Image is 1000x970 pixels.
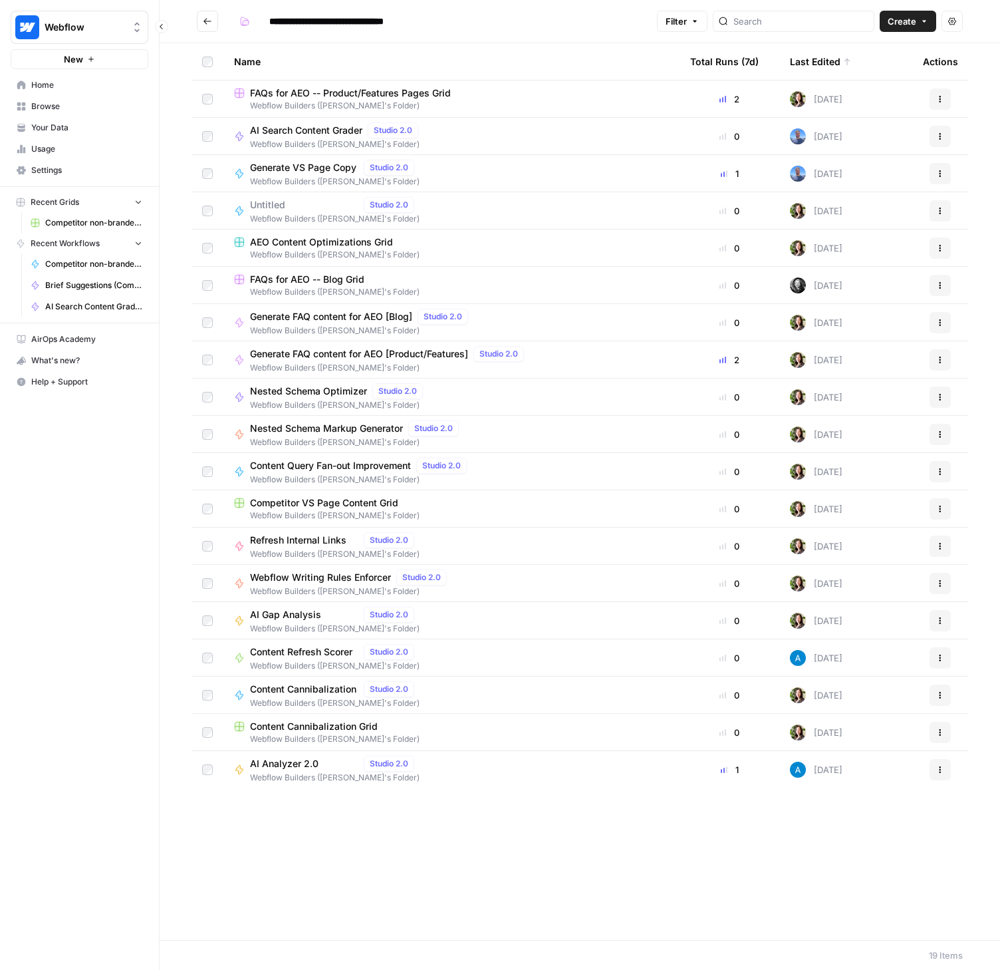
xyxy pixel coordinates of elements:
span: Webflow Builders ([PERSON_NAME]'s Folder) [234,733,669,745]
span: Webflow [45,21,125,34]
a: Generate VS Page CopyStudio 2.0Webflow Builders ([PERSON_NAME]'s Folder) [234,160,669,188]
img: tfqcqvankhknr4alfzf7rpur2gif [790,725,806,740]
span: Competitor non-branded SEO Grid [45,217,142,229]
div: [DATE] [790,277,842,293]
a: Competitor non-branded SEO [25,253,148,275]
div: Total Runs (7d) [690,43,759,80]
span: Content Cannibalization [250,683,358,696]
img: tfqcqvankhknr4alfzf7rpur2gif [790,575,806,591]
img: tfqcqvankhknr4alfzf7rpur2gif [790,687,806,703]
span: Webflow Builders ([PERSON_NAME]'s Folder) [250,138,424,150]
span: AirOps Academy [31,333,142,345]
span: Webflow Builders ([PERSON_NAME]'s Folder) [250,176,420,188]
img: Webflow Logo [15,15,39,39]
span: Studio 2.0 [479,348,518,360]
div: [DATE] [790,240,842,256]
div: Last Edited [790,43,851,80]
a: Refresh Internal LinksStudio 2.0Webflow Builders ([PERSON_NAME]'s Folder) [234,532,669,560]
span: Content Cannibalization Grid [250,720,378,733]
button: Recent Workflows [11,234,148,253]
div: 1 [690,167,769,180]
span: AI Gap Analysis [250,608,358,621]
span: Content Refresh Scorer [250,645,358,659]
button: Go back [197,11,218,32]
span: Studio 2.0 [370,609,408,621]
div: 2 [690,92,769,106]
img: tfqcqvankhknr4alfzf7rpur2gif [790,352,806,368]
span: Recent Grids [31,196,79,208]
a: FAQs for AEO -- Blog GridWebflow Builders ([PERSON_NAME]'s Folder) [234,273,669,298]
span: Webflow Builders ([PERSON_NAME]'s Folder) [250,660,420,672]
a: Brief Suggestions (Competitive Gap Analysis) [25,275,148,296]
img: o3cqybgnmipr355j8nz4zpq1mc6x [790,762,806,778]
button: Filter [657,11,707,32]
span: Studio 2.0 [378,385,417,397]
div: 2 [690,353,769,367]
a: Settings [11,160,148,181]
span: Webflow Builders ([PERSON_NAME]'s Folder) [250,548,420,560]
img: tfqcqvankhknr4alfzf7rpur2gif [790,613,806,629]
span: FAQs for AEO -- Product/Features Pages Grid [250,86,451,100]
span: Webflow Writing Rules Enforcer [250,571,391,584]
div: 0 [690,577,769,590]
span: New [64,53,83,66]
div: Name [234,43,669,80]
span: Competitor non-branded SEO [45,258,142,270]
div: 0 [690,651,769,665]
a: Webflow Writing Rules EnforcerStudio 2.0Webflow Builders ([PERSON_NAME]'s Folder) [234,569,669,597]
span: Studio 2.0 [374,124,412,136]
div: 0 [690,689,769,702]
a: Generate FAQ content for AEO [Product/Features]Studio 2.0Webflow Builders ([PERSON_NAME]'s Folder) [234,346,669,374]
img: tfqcqvankhknr4alfzf7rpur2gif [790,91,806,107]
button: New [11,49,148,69]
button: Workspace: Webflow [11,11,148,44]
span: Brief Suggestions (Competitive Gap Analysis) [45,279,142,291]
a: AI Search Content Grader [25,296,148,317]
a: Content Cannibalization GridWebflow Builders ([PERSON_NAME]'s Folder) [234,720,669,745]
div: 0 [690,502,769,516]
span: Studio 2.0 [414,422,453,434]
img: tfqcqvankhknr4alfzf7rpur2gif [790,501,806,517]
a: Generate FAQ content for AEO [Blog]Studio 2.0Webflow Builders ([PERSON_NAME]'s Folder) [234,309,669,337]
div: [DATE] [790,538,842,554]
span: Generate FAQ content for AEO [Blog] [250,310,412,323]
a: AEO Content Optimizations GridWebflow Builders ([PERSON_NAME]'s Folder) [234,236,669,261]
span: Webflow Builders ([PERSON_NAME]'s Folder) [250,399,428,411]
span: Nested Schema Optimizer [250,385,367,398]
div: [DATE] [790,650,842,666]
span: Recent Workflows [31,238,100,249]
span: Home [31,79,142,91]
span: Settings [31,164,142,176]
div: [DATE] [790,464,842,480]
div: [DATE] [790,203,842,219]
div: 0 [690,204,769,218]
span: Content Query Fan-out Improvement [250,459,411,472]
div: [DATE] [790,166,842,182]
a: Content Query Fan-out ImprovementStudio 2.0Webflow Builders ([PERSON_NAME]'s Folder) [234,458,669,486]
div: 0 [690,614,769,627]
span: Usage [31,143,142,155]
div: 0 [690,316,769,329]
div: [DATE] [790,389,842,405]
img: tfqcqvankhknr4alfzf7rpur2gif [790,240,806,256]
span: Studio 2.0 [370,683,408,695]
img: tfqcqvankhknr4alfzf7rpur2gif [790,426,806,442]
div: [DATE] [790,501,842,517]
span: Help + Support [31,376,142,388]
div: 0 [690,540,769,553]
a: Your Data [11,117,148,138]
a: Competitor non-branded SEO Grid [25,212,148,234]
span: Generate FAQ content for AEO [Product/Features] [250,347,468,361]
span: Studio 2.0 [422,460,461,472]
span: Create [888,15,916,28]
span: Webflow Builders ([PERSON_NAME]'s Folder) [250,772,420,784]
a: UntitledStudio 2.0Webflow Builders ([PERSON_NAME]'s Folder) [234,197,669,225]
button: What's new? [11,350,148,371]
img: tfqcqvankhknr4alfzf7rpur2gif [790,203,806,219]
a: Home [11,75,148,96]
span: Generate VS Page Copy [250,161,358,174]
span: Nested Schema Markup Generator [250,422,403,435]
img: tfqcqvankhknr4alfzf7rpur2gif [790,464,806,480]
span: Webflow Builders ([PERSON_NAME]'s Folder) [250,623,420,635]
img: tr8xfd7ur9norgr6x98lqj6ojipa [790,277,806,293]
